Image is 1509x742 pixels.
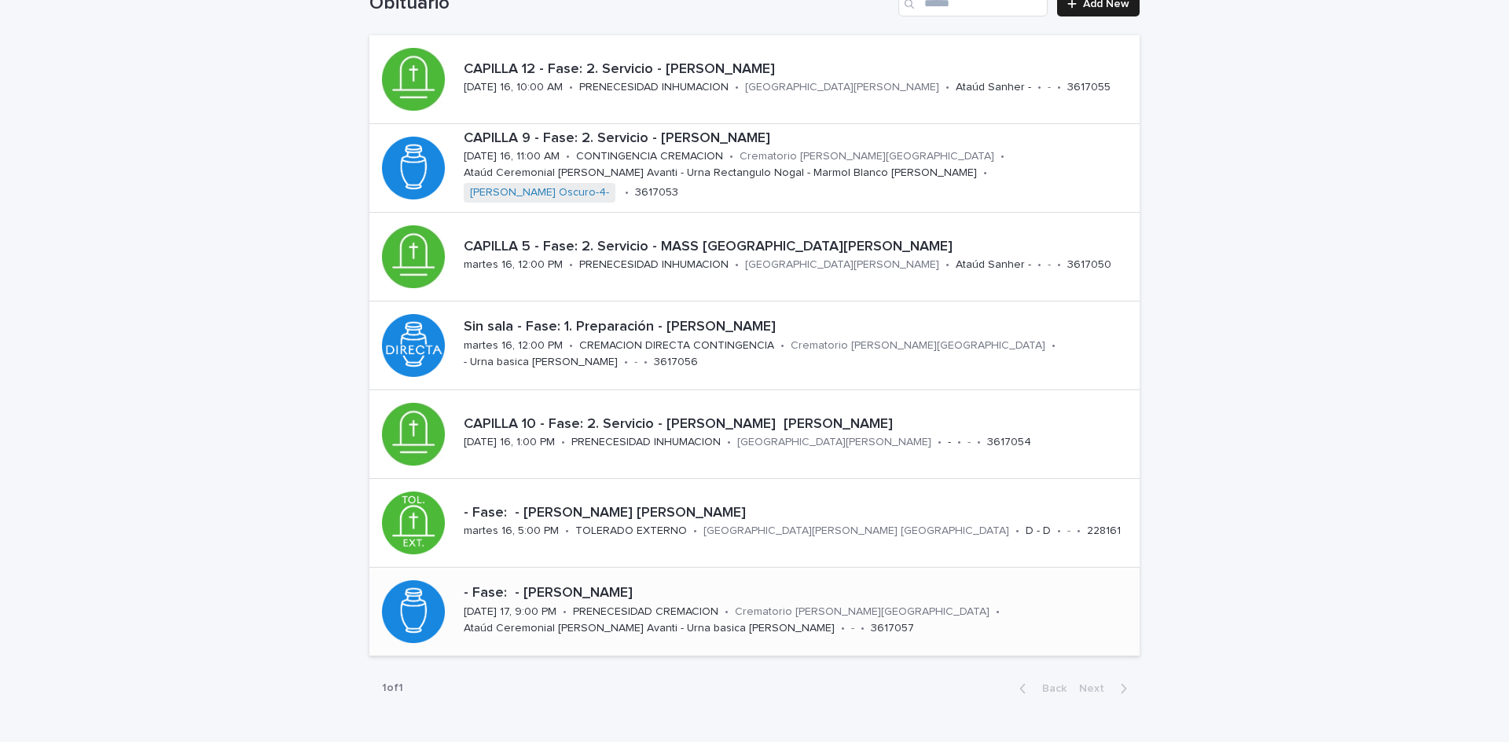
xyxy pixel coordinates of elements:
[464,525,559,538] p: martes 16, 5:00 PM
[727,436,731,449] p: •
[1077,525,1081,538] p: •
[861,622,865,635] p: •
[740,150,994,163] p: Crematorio [PERSON_NAME][GEOGRAPHIC_DATA]
[569,258,573,272] p: •
[1067,525,1070,538] p: -
[737,436,931,449] p: [GEOGRAPHIC_DATA][PERSON_NAME]
[576,150,723,163] p: CONTINGENCIA CREMACION
[579,258,729,272] p: PRENECESIDAD INHUMACION
[464,339,563,353] p: martes 16, 12:00 PM
[569,81,573,94] p: •
[948,436,951,449] p: -
[977,436,981,449] p: •
[745,258,939,272] p: [GEOGRAPHIC_DATA][PERSON_NAME]
[464,416,1133,433] p: CAPILLA 10 - Fase: 2. Servicio - [PERSON_NAME] [PERSON_NAME]
[735,258,739,272] p: •
[841,622,845,635] p: •
[369,669,416,707] p: 1 of 1
[369,479,1140,568] a: - Fase: - [PERSON_NAME] [PERSON_NAME]martes 16, 5:00 PM•TOLERADO EXTERNO•[GEOGRAPHIC_DATA][PERSON...
[464,436,555,449] p: [DATE] 16, 1:00 PM
[635,186,678,199] p: 3617053
[634,356,637,369] p: -
[464,622,835,635] p: Ataúd Ceremonial [PERSON_NAME] Avanti - Urna basica [PERSON_NAME]
[703,525,1009,538] p: [GEOGRAPHIC_DATA][PERSON_NAME] [GEOGRAPHIC_DATA]
[725,605,729,619] p: •
[735,81,739,94] p: •
[470,186,609,199] a: [PERSON_NAME] Oscuro-4-
[693,525,697,538] p: •
[464,505,1133,522] p: - Fase: - [PERSON_NAME] [PERSON_NAME]
[956,258,1031,272] p: Ataúd Sanher -
[967,436,971,449] p: -
[561,436,565,449] p: •
[735,605,989,619] p: Crematorio [PERSON_NAME][GEOGRAPHIC_DATA]
[464,605,556,619] p: [DATE] 17, 9:00 PM
[945,81,949,94] p: •
[1057,525,1061,538] p: •
[369,302,1140,390] a: Sin sala - Fase: 1. Preparación - [PERSON_NAME]martes 16, 12:00 PM•CREMACION DIRECTA CONTINGENCIA...
[1000,150,1004,163] p: •
[945,258,949,272] p: •
[563,605,567,619] p: •
[464,258,563,272] p: martes 16, 12:00 PM
[573,605,718,619] p: PRENECESIDAD CREMACION
[566,150,570,163] p: •
[1007,682,1073,696] button: Back
[369,35,1140,124] a: CAPILLA 12 - Fase: 2. Servicio - [PERSON_NAME][DATE] 16, 10:00 AM•PRENECESIDAD INHUMACION•[GEOGRA...
[575,525,687,538] p: TOLERADO EXTERNO
[579,81,729,94] p: PRENECESIDAD INHUMACION
[464,319,1133,336] p: Sin sala - Fase: 1. Preparación - [PERSON_NAME]
[1026,525,1051,538] p: D - D
[369,124,1140,213] a: CAPILLA 9 - Fase: 2. Servicio - [PERSON_NAME][DATE] 16, 11:00 AM•CONTINGENCIA CREMACION•Crematori...
[369,213,1140,302] a: CAPILLA 5 - Fase: 2. Servicio - MASS [GEOGRAPHIC_DATA][PERSON_NAME]martes 16, 12:00 PM•PRENECESID...
[1048,81,1051,94] p: -
[1073,682,1140,696] button: Next
[464,166,977,180] p: Ataúd Ceremonial [PERSON_NAME] Avanti - Urna Rectangulo Nogal - Marmol Blanco [PERSON_NAME]
[464,81,563,94] p: [DATE] 16, 10:00 AM
[938,436,942,449] p: •
[571,436,721,449] p: PRENECESIDAD INHUMACION
[1037,258,1041,272] p: •
[1052,339,1056,353] p: •
[369,568,1140,656] a: - Fase: - [PERSON_NAME][DATE] 17, 9:00 PM•PRENECESIDAD CREMACION•Crematorio [PERSON_NAME][GEOGRAP...
[983,166,987,180] p: •
[871,622,914,635] p: 3617057
[464,239,1133,256] p: CAPILLA 5 - Fase: 2. Servicio - MASS [GEOGRAPHIC_DATA][PERSON_NAME]
[745,81,939,94] p: [GEOGRAPHIC_DATA][PERSON_NAME]
[1079,683,1114,694] span: Next
[1057,81,1061,94] p: •
[644,356,648,369] p: •
[987,436,1031,449] p: 3617054
[565,525,569,538] p: •
[464,61,1133,79] p: CAPILLA 12 - Fase: 2. Servicio - [PERSON_NAME]
[851,622,854,635] p: -
[1033,683,1067,694] span: Back
[625,186,629,199] p: •
[957,436,961,449] p: •
[369,390,1140,479] a: CAPILLA 10 - Fase: 2. Servicio - [PERSON_NAME] [PERSON_NAME][DATE] 16, 1:00 PM•PRENECESIDAD INHUM...
[780,339,784,353] p: •
[1015,525,1019,538] p: •
[464,150,560,163] p: [DATE] 16, 11:00 AM
[729,150,733,163] p: •
[791,339,1045,353] p: Crematorio [PERSON_NAME][GEOGRAPHIC_DATA]
[1087,525,1121,538] p: 228161
[464,356,618,369] p: - Urna basica [PERSON_NAME]
[1037,81,1041,94] p: •
[1067,258,1111,272] p: 3617050
[624,356,628,369] p: •
[956,81,1031,94] p: Ataúd Sanher -
[569,339,573,353] p: •
[579,339,774,353] p: CREMACION DIRECTA CONTINGENCIA
[1048,258,1051,272] p: -
[464,585,1133,602] p: - Fase: - [PERSON_NAME]
[996,605,1000,619] p: •
[1067,81,1111,94] p: 3617055
[464,130,1133,148] p: CAPILLA 9 - Fase: 2. Servicio - [PERSON_NAME]
[654,356,698,369] p: 3617056
[1057,258,1061,272] p: •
